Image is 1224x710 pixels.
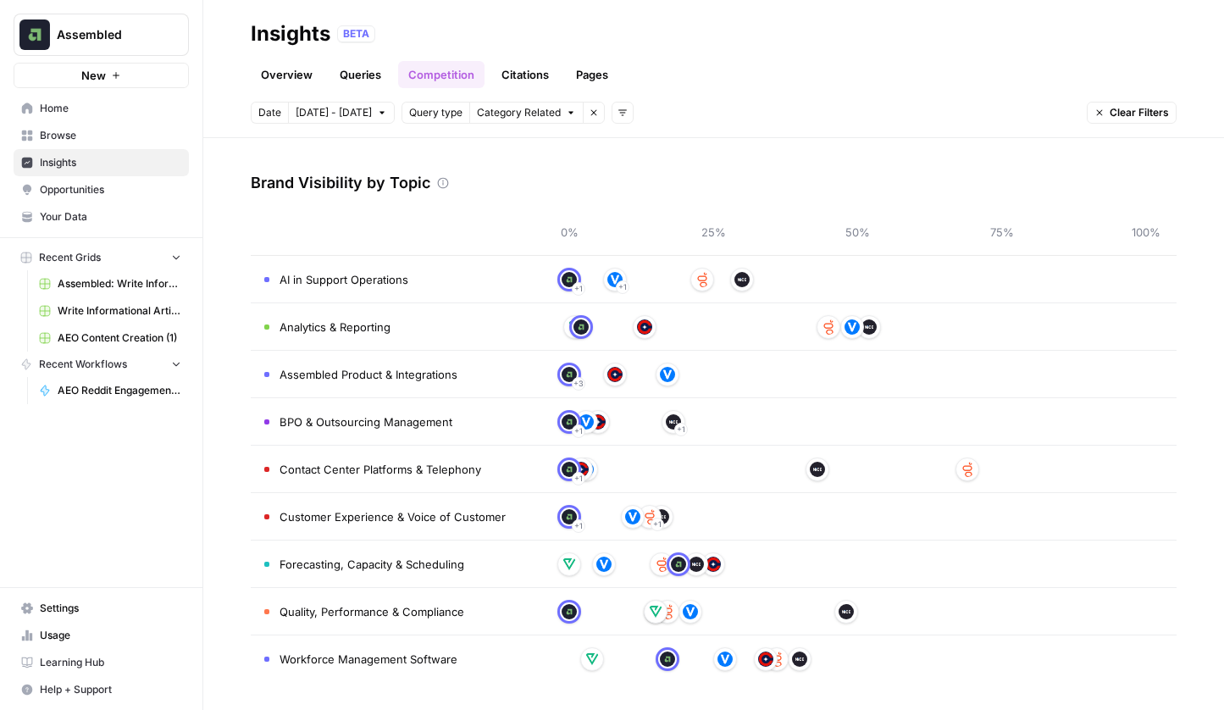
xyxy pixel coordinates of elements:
img: d45dujclg3pblne9yphz0y830h3k [596,557,612,572]
a: Pages [566,61,618,88]
img: vv986b0nc2g8agt5osxlk0akxi7z [671,557,686,572]
img: xttym547u4jyqojkzzbxmhn3wkrc [590,414,606,430]
button: Clear Filters [1087,102,1177,124]
img: 3ekd9ephw908dii6kmew3xenqtpf [695,272,710,287]
a: Overview [251,61,323,88]
span: + 1 [653,516,662,533]
span: Recent Workflows [39,357,127,372]
img: 139x3pb6f0q7du1ala497x63af9l [584,652,600,667]
span: + 3 [573,375,584,392]
span: BPO & Outsourcing Management [280,413,452,430]
img: 139x3pb6f0q7du1ala497x63af9l [568,319,583,335]
img: d45dujclg3pblne9yphz0y830h3k [845,319,860,335]
span: AEO Content Creation (1) [58,330,181,346]
span: Date [258,105,281,120]
span: New [81,67,106,84]
img: q1kx13elw6is4y38w2mn86bckxv4 [689,557,704,572]
a: Usage [14,622,189,649]
span: Write Informational Article [58,303,181,319]
span: [DATE] - [DATE] [296,105,372,120]
img: q1kx13elw6is4y38w2mn86bckxv4 [792,652,807,667]
span: + 1 [574,470,583,487]
span: Insights [40,155,181,170]
button: Workspace: Assembled [14,14,189,56]
img: q1kx13elw6is4y38w2mn86bckxv4 [666,414,681,430]
span: + 1 [574,518,583,535]
span: Assembled Product & Integrations [280,366,457,383]
button: Category Related [469,102,583,124]
a: Insights [14,149,189,176]
span: + 1 [618,279,627,296]
span: Clear Filters [1110,105,1169,120]
a: Opportunities [14,176,189,203]
span: Contact Center Platforms & Telephony [280,461,481,478]
a: AEO Content Creation (1) [31,324,189,352]
span: AI in Support Operations [280,271,408,288]
img: q1kx13elw6is4y38w2mn86bckxv4 [810,462,825,477]
img: q1kx13elw6is4y38w2mn86bckxv4 [861,319,877,335]
img: 3ekd9ephw908dii6kmew3xenqtpf [660,604,675,619]
img: 139x3pb6f0q7du1ala497x63af9l [648,604,663,619]
button: Help + Support [14,676,189,703]
span: 50% [841,224,875,241]
img: 3ekd9ephw908dii6kmew3xenqtpf [654,557,669,572]
span: Forecasting, Capacity & Scheduling [280,556,464,573]
a: Write Informational Article [31,297,189,324]
a: Assembled: Write Informational Article [31,270,189,297]
a: Learning Hub [14,649,189,676]
a: AEO Reddit Engagement - Fork [31,377,189,404]
img: xttym547u4jyqojkzzbxmhn3wkrc [637,319,652,335]
span: 0% [552,224,586,241]
img: 3ekd9ephw908dii6kmew3xenqtpf [960,462,975,477]
img: d45dujclg3pblne9yphz0y830h3k [683,604,698,619]
span: Home [40,101,181,116]
img: xttym547u4jyqojkzzbxmhn3wkrc [607,367,623,382]
img: vv986b0nc2g8agt5osxlk0akxi7z [660,652,675,667]
span: Workforce Management Software [280,651,457,668]
img: vv986b0nc2g8agt5osxlk0akxi7z [562,272,577,287]
img: xttym547u4jyqojkzzbxmhn3wkrc [758,652,773,667]
img: q1kx13elw6is4y38w2mn86bckxv4 [734,272,750,287]
button: Recent Workflows [14,352,189,377]
img: d45dujclg3pblne9yphz0y830h3k [579,414,594,430]
h3: Brand Visibility by Topic [251,171,430,195]
span: Analytics & Reporting [280,319,390,336]
a: Browse [14,122,189,149]
span: Help + Support [40,682,181,697]
img: d45dujclg3pblne9yphz0y830h3k [607,272,623,287]
span: 25% [696,224,730,241]
a: Queries [330,61,391,88]
a: Your Data [14,203,189,230]
img: 3ekd9ephw908dii6kmew3xenqtpf [769,652,784,667]
span: Learning Hub [40,655,181,670]
img: vv986b0nc2g8agt5osxlk0akxi7z [562,367,577,382]
a: Settings [14,595,189,622]
span: + 1 [574,423,583,440]
span: Assembled: Write Informational Article [58,276,181,291]
span: Your Data [40,209,181,225]
img: Assembled Logo [19,19,50,50]
img: xttym547u4jyqojkzzbxmhn3wkrc [573,462,589,477]
span: 75% [985,224,1019,241]
img: 3ekd9ephw908dii6kmew3xenqtpf [821,319,836,335]
img: q1kx13elw6is4y38w2mn86bckxv4 [654,509,669,524]
a: Citations [491,61,559,88]
img: 3ekd9ephw908dii6kmew3xenqtpf [642,509,657,524]
div: Insights [251,20,330,47]
img: vv986b0nc2g8agt5osxlk0akxi7z [573,319,589,335]
img: d45dujclg3pblne9yphz0y830h3k [660,367,675,382]
button: [DATE] - [DATE] [288,102,395,124]
span: + 1 [677,421,685,438]
span: Category Related [477,105,561,120]
a: Competition [398,61,485,88]
span: AEO Reddit Engagement - Fork [58,383,181,398]
span: Usage [40,628,181,643]
img: 139x3pb6f0q7du1ala497x63af9l [562,557,577,572]
img: vv986b0nc2g8agt5osxlk0akxi7z [562,462,577,477]
button: New [14,63,189,88]
span: Assembled [57,26,159,43]
span: 100% [1129,224,1163,241]
img: vv986b0nc2g8agt5osxlk0akxi7z [562,604,577,619]
span: Browse [40,128,181,143]
img: xttym547u4jyqojkzzbxmhn3wkrc [706,557,721,572]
